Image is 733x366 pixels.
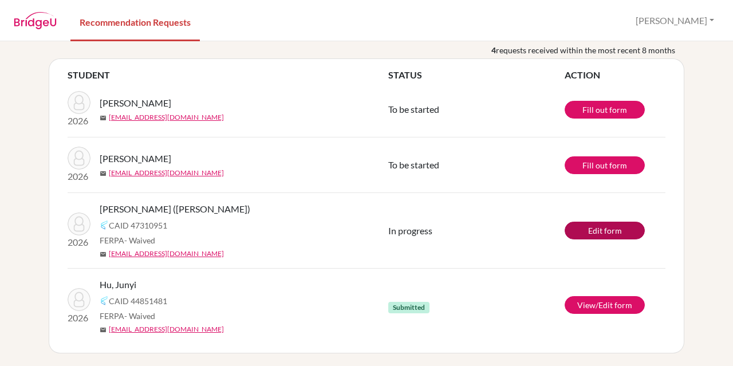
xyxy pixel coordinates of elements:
img: Hu, Junyi [68,288,90,311]
span: CAID 44851481 [109,295,167,307]
p: 2026 [68,235,90,249]
span: [PERSON_NAME] ([PERSON_NAME]) [100,202,250,216]
a: Recommendation Requests [70,2,200,41]
img: Saragoussi, Max [68,147,90,170]
span: CAID 47310951 [109,219,167,231]
span: To be started [388,104,439,115]
img: Common App logo [100,296,109,305]
a: Edit form [565,222,645,239]
p: 2026 [68,170,90,183]
span: Submitted [388,302,429,313]
a: Fill out form [565,156,645,174]
img: Saragoussi, Max [68,91,90,114]
span: To be started [388,159,439,170]
img: Common App logo [100,221,109,230]
img: BridgeU logo [14,12,57,29]
span: [PERSON_NAME] [100,96,171,110]
a: [EMAIL_ADDRESS][DOMAIN_NAME] [109,249,224,259]
span: FERPA [100,234,155,246]
a: [EMAIL_ADDRESS][DOMAIN_NAME] [109,324,224,334]
p: 2026 [68,114,90,128]
a: Fill out form [565,101,645,119]
a: View/Edit form [565,296,645,314]
a: [EMAIL_ADDRESS][DOMAIN_NAME] [109,168,224,178]
b: 4 [491,44,496,56]
span: mail [100,326,107,333]
span: In progress [388,225,432,236]
th: STUDENT [68,68,388,82]
span: mail [100,251,107,258]
th: ACTION [565,68,665,82]
span: - Waived [124,235,155,245]
span: Hu, Junyi [100,278,136,292]
span: [PERSON_NAME] [100,152,171,166]
span: FERPA [100,310,155,322]
span: mail [100,170,107,177]
span: - Waived [124,311,155,321]
p: 2026 [68,311,90,325]
span: requests received within the most recent 8 months [496,44,675,56]
a: [EMAIL_ADDRESS][DOMAIN_NAME] [109,112,224,123]
th: STATUS [388,68,565,82]
span: mail [100,115,107,121]
button: [PERSON_NAME] [630,10,719,32]
img: Liang, Ziyi (Ana) [68,212,90,235]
